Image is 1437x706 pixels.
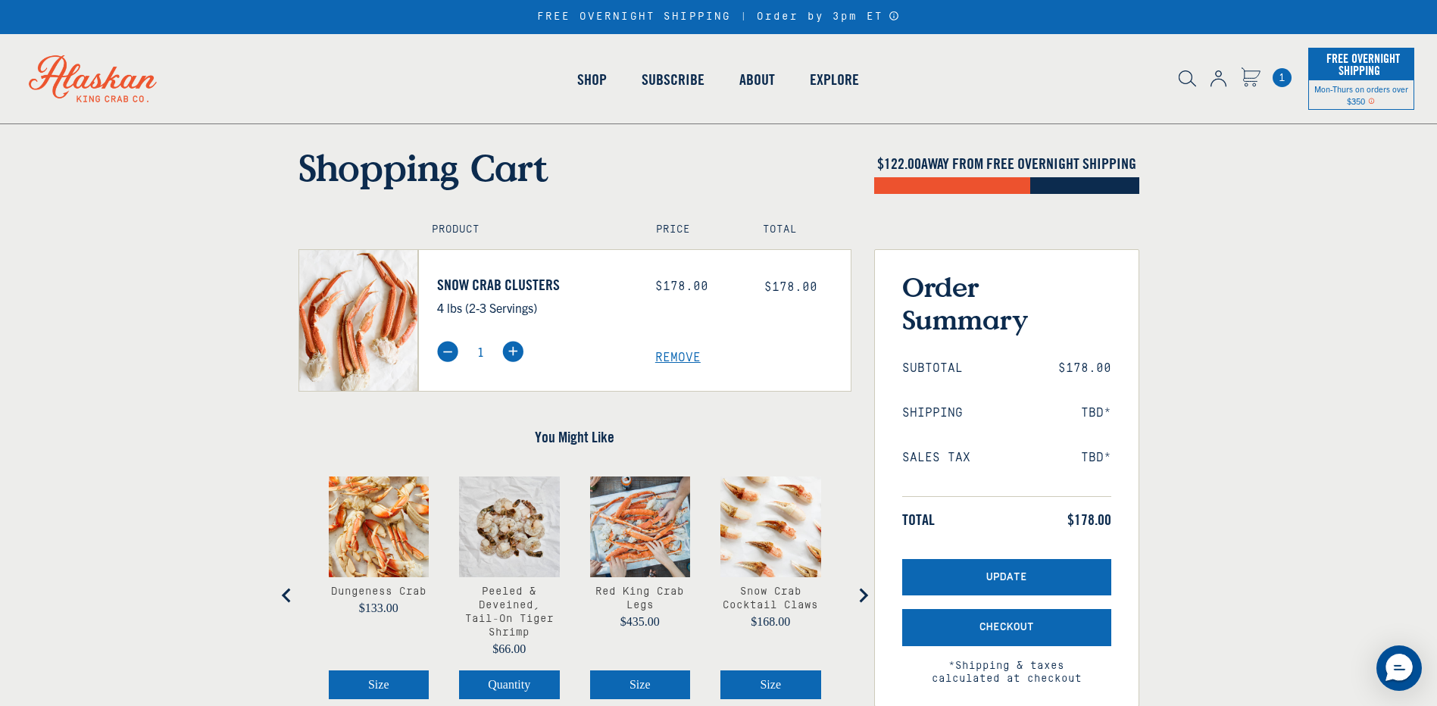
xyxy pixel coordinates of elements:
span: $178.00 [1058,361,1111,376]
button: Select Red King Crab Legs size [590,670,691,699]
a: Subscribe [624,36,722,123]
span: $178.00 [1067,511,1111,529]
span: Size [760,678,781,691]
span: $435.00 [620,615,660,628]
button: Select Peeled & Deveined, Tail-On Tiger Shrimp quantity [459,670,560,699]
img: minus [437,341,458,362]
h4: Product [432,223,623,236]
button: Checkout [902,609,1111,646]
img: search [1179,70,1196,87]
span: Sales Tax [902,451,970,465]
div: FREE OVERNIGHT SHIPPING | Order by 3pm ET [537,11,900,23]
span: Checkout [979,621,1034,634]
span: Update [986,571,1027,584]
span: Size [629,678,651,691]
span: Total [902,511,935,529]
h4: You Might Like [298,428,851,446]
span: $178.00 [764,280,817,294]
button: Select Dungeness Crab size [329,670,430,699]
h4: Total [763,223,837,236]
button: Select Snow Crab Cocktail Claws size [720,670,821,699]
span: Quantity [488,678,530,691]
a: About [722,36,792,123]
a: Cart [1273,68,1292,87]
div: $178.00 [655,280,742,294]
img: Snow Crab Clusters - 4 lbs (2-3 Servings) [299,250,418,391]
h4: Price [656,223,730,236]
a: Announcement Bar Modal [889,11,900,21]
button: Next slide [848,580,878,611]
img: Crab Claws [720,476,821,577]
span: Size [368,678,389,691]
h1: Shopping Cart [298,145,851,189]
a: Snow Crab Clusters [437,276,633,294]
img: Red King Crab Legs [590,476,691,577]
a: Explore [792,36,876,123]
h4: $ AWAY FROM FREE OVERNIGHT SHIPPING [874,155,1139,173]
span: Mon-Thurs on orders over $350 [1314,83,1408,106]
span: $66.00 [492,642,526,655]
button: Update [902,559,1111,596]
img: plus [502,341,523,362]
img: Alaskan King Crab Co. logo [8,34,178,123]
a: Shop [560,36,624,123]
span: Free Overnight Shipping [1323,47,1400,82]
span: Shipping [902,406,963,420]
p: 4 lbs (2-3 Servings) [437,298,633,317]
span: 122.00 [884,154,921,173]
span: $168.00 [751,615,790,628]
a: Remove [655,351,851,365]
span: 1 [1273,68,1292,87]
a: Cart [1241,67,1260,89]
span: $133.00 [359,601,398,614]
span: *Shipping & taxes calculated at checkout [902,646,1111,686]
img: raw tiger shrimp on butcher paper [459,476,560,577]
img: Dungeness Crab [329,476,430,577]
img: account [1211,70,1226,87]
button: Go to last slide [272,580,302,611]
span: Subtotal [902,361,963,376]
span: Shipping Notice Icon [1368,95,1375,106]
div: Messenger Dummy Widget [1376,645,1422,691]
h3: Order Summary [902,270,1111,336]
